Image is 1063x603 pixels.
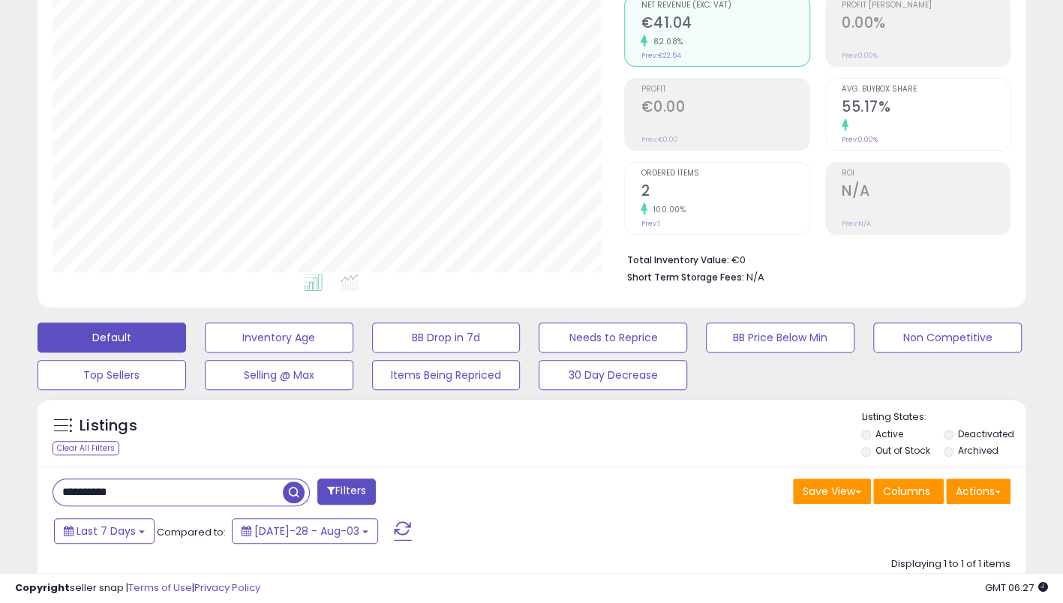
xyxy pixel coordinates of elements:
[875,427,903,440] label: Active
[15,580,70,595] strong: Copyright
[883,484,930,499] span: Columns
[205,322,353,352] button: Inventory Age
[946,478,1010,504] button: Actions
[38,360,186,390] button: Top Sellers
[842,219,871,228] small: Prev: N/A
[647,36,683,47] small: 82.08%
[641,182,809,202] h2: 2
[641,85,809,94] span: Profit
[641,14,809,34] h2: €41.04
[372,322,521,352] button: BB Drop in 7d
[38,322,186,352] button: Default
[372,360,521,390] button: Items Being Repriced
[842,169,1010,178] span: ROI
[157,525,226,539] span: Compared to:
[641,51,680,60] small: Prev: €22.54
[842,182,1010,202] h2: N/A
[958,427,1014,440] label: Deactivated
[641,169,809,178] span: Ordered Items
[985,580,1048,595] span: 2025-08-11 06:27 GMT
[205,360,353,390] button: Selling @ Max
[77,523,136,538] span: Last 7 Days
[873,322,1022,352] button: Non Competitive
[539,322,687,352] button: Needs to Reprice
[842,85,1010,94] span: Avg. Buybox Share
[53,441,119,455] div: Clear All Filters
[842,14,1010,34] h2: 0.00%
[194,580,260,595] a: Privacy Policy
[647,204,686,215] small: 100.00%
[626,250,999,268] li: €0
[641,1,809,10] span: Net Revenue (Exc. VAT)
[746,270,764,284] span: N/A
[842,1,1010,10] span: Profit [PERSON_NAME]
[842,135,878,144] small: Prev: 0.00%
[842,51,878,60] small: Prev: 0.00%
[873,478,944,504] button: Columns
[626,253,728,266] b: Total Inventory Value:
[80,415,137,436] h5: Listings
[641,219,659,228] small: Prev: 1
[958,444,998,457] label: Archived
[891,557,1010,571] div: Displaying 1 to 1 of 1 items
[54,518,155,544] button: Last 7 Days
[706,322,854,352] button: BB Price Below Min
[539,360,687,390] button: 30 Day Decrease
[793,478,871,504] button: Save View
[861,410,1025,424] p: Listing States:
[641,98,809,118] h2: €0.00
[842,98,1010,118] h2: 55.17%
[317,478,376,505] button: Filters
[254,523,359,538] span: [DATE]-28 - Aug-03
[626,271,743,283] b: Short Term Storage Fees:
[15,581,260,595] div: seller snap | |
[232,518,378,544] button: [DATE]-28 - Aug-03
[128,580,192,595] a: Terms of Use
[641,135,677,144] small: Prev: €0.00
[875,444,930,457] label: Out of Stock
